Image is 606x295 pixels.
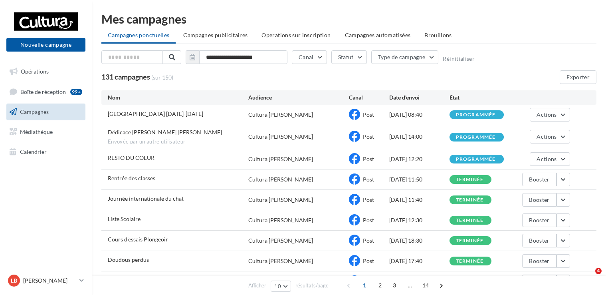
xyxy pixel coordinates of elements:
div: [DATE] 18:30 [389,237,450,245]
span: 131 campagnes [101,72,150,81]
span: Actions [537,111,556,118]
span: 4 [595,268,602,274]
span: Opérations [21,68,49,75]
a: LB [PERSON_NAME] [6,273,85,288]
div: 99+ [70,89,82,95]
div: Date d'envoi [389,94,450,102]
span: Afficher [248,282,266,289]
span: Post [363,257,374,264]
div: Cultura [PERSON_NAME] [248,257,313,265]
a: Campagnes [5,104,87,120]
div: Canal [349,94,389,102]
div: [DATE] 11:40 [389,196,450,204]
div: [DATE] 17:40 [389,257,450,265]
span: Doudous perdus [108,256,149,263]
div: [DATE] 12:30 [389,216,450,224]
span: Actions [537,133,556,140]
span: Rentrée des classes [108,175,155,181]
span: 1 [358,279,371,292]
div: Cultura [PERSON_NAME] [248,111,313,119]
div: [DATE] 12:20 [389,155,450,163]
div: programmée [456,157,496,162]
div: État [450,94,510,102]
button: Booster [522,173,556,186]
span: Post [363,133,374,140]
span: Médiathèque [20,128,53,135]
button: Booster [522,234,556,247]
div: Cultura [PERSON_NAME] [248,133,313,141]
span: Campagnes [20,108,49,115]
a: Opérations [5,63,87,80]
span: LB [11,277,17,285]
div: terminée [456,197,484,203]
span: Brouillons [424,32,452,38]
div: programmée [456,112,496,118]
div: terminée [456,177,484,182]
span: Envoyée par un autre utilisateur [108,138,248,146]
div: Cultura [PERSON_NAME] [248,175,313,183]
span: (sur 150) [151,74,173,82]
span: Bonne rentrée scolaire 2025-2026 [108,110,203,117]
button: Statut [331,50,367,64]
button: Canal [292,50,327,64]
div: terminée [456,259,484,264]
div: [DATE] 14:00 [389,133,450,141]
div: programmée [456,135,496,140]
button: Actions [530,152,570,166]
button: Actions [530,130,570,144]
span: Post [363,155,374,162]
div: terminée [456,218,484,223]
button: Exporter [560,70,596,84]
span: Post [363,237,374,244]
div: [DATE] 11:50 [389,175,450,183]
div: Cultura [PERSON_NAME] [248,155,313,163]
div: Cultura [PERSON_NAME] [248,237,313,245]
span: résultats/page [295,282,329,289]
div: Audience [248,94,349,102]
div: Mes campagnes [101,13,596,25]
div: Cultura [PERSON_NAME] [248,196,313,204]
button: Booster [522,275,556,288]
div: [DATE] 08:40 [389,111,450,119]
span: Cours d'essais Plongeoir [108,236,168,243]
button: Booster [522,254,556,268]
button: Réinitialiser [443,56,475,62]
button: Booster [522,213,556,227]
button: Type de campagne [371,50,439,64]
p: [PERSON_NAME] [23,277,76,285]
span: Boîte de réception [20,88,66,95]
a: Calendrier [5,144,87,160]
button: Actions [530,108,570,122]
span: Calendrier [20,148,47,155]
span: Actions [537,155,556,162]
span: Post [363,176,374,183]
iframe: Intercom live chat [579,268,598,287]
span: Journée internationale du chat [108,195,184,202]
span: Campagnes publicitaires [183,32,248,38]
span: Operations sur inscription [261,32,331,38]
span: 2 [374,279,386,292]
span: 3 [388,279,401,292]
span: Campagnes automatisées [345,32,411,38]
a: Médiathèque [5,124,87,140]
span: Post [363,217,374,223]
div: terminée [456,238,484,243]
div: Nom [108,94,248,102]
span: ... [404,279,416,292]
span: 10 [274,283,281,289]
div: Cultura [PERSON_NAME] [248,216,313,224]
span: Post [363,196,374,203]
span: Post [363,111,374,118]
button: Nouvelle campagne [6,38,85,52]
span: 14 [419,279,432,292]
span: Dédicace Véronique Penchaud Trubia [108,129,222,136]
span: RESTO DU COEUR [108,154,154,161]
button: Booster [522,193,556,207]
a: Boîte de réception99+ [5,83,87,100]
span: Liste Scolaire [108,215,141,222]
button: 10 [271,281,291,292]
